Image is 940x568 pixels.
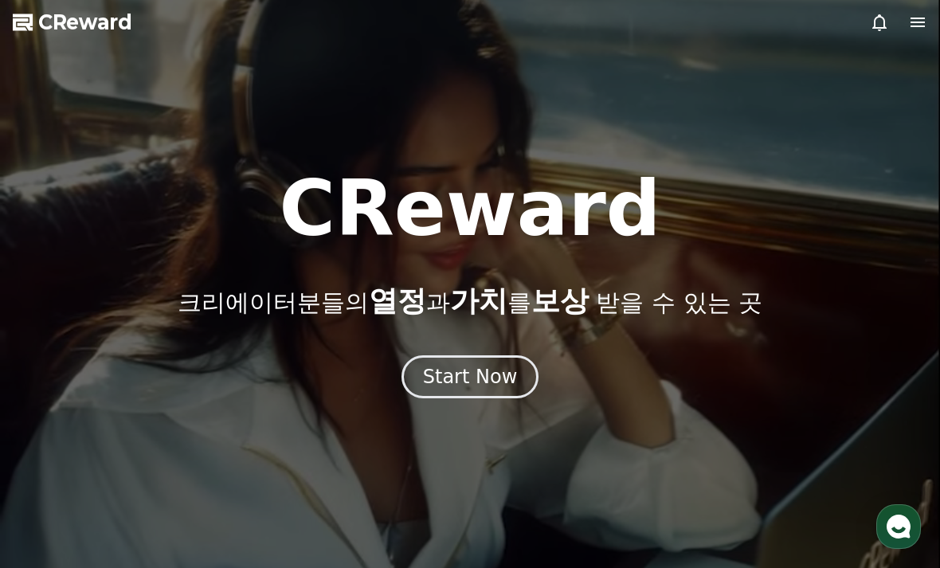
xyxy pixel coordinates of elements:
a: 대화 [105,436,206,476]
span: CReward [38,10,132,35]
div: Start Now [423,364,518,390]
a: Start Now [401,371,539,386]
span: 설정 [246,460,265,472]
button: Start Now [401,355,539,398]
span: 대화 [146,460,165,473]
h1: CReward [279,170,660,247]
span: 홈 [50,460,60,472]
span: 보상 [531,284,589,317]
p: 크리에이터분들의 과 를 받을 수 있는 곳 [178,285,762,317]
span: 가치 [450,284,507,317]
a: 설정 [206,436,306,476]
a: CReward [13,10,132,35]
a: 홈 [5,436,105,476]
span: 열정 [369,284,426,317]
